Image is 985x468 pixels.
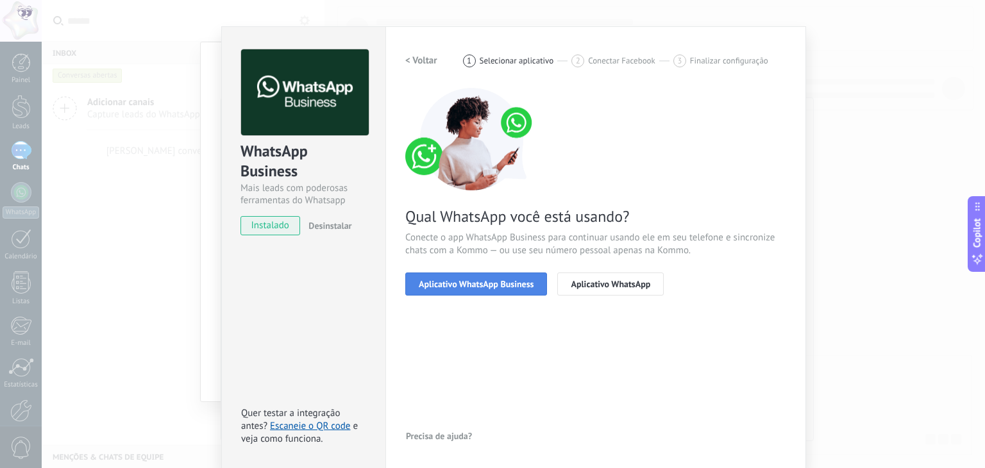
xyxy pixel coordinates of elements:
div: Mais leads com poderosas ferramentas do Whatsapp [240,182,367,206]
span: instalado [241,216,299,235]
span: Copilot [971,219,984,248]
span: Conectar Facebook [588,56,655,65]
span: Aplicativo WhatsApp [571,280,650,288]
span: 1 [467,55,471,66]
button: < Voltar [405,49,437,72]
div: WhatsApp Business [240,141,367,182]
img: connect number [405,88,540,190]
button: Precisa de ajuda? [405,426,473,446]
img: logo_main.png [241,49,369,136]
span: 2 [576,55,580,66]
h2: < Voltar [405,54,437,67]
span: Precisa de ajuda? [406,431,472,440]
span: Conecte o app WhatsApp Business para continuar usando ele em seu telefone e sincronize chats com ... [405,231,786,257]
span: Qual WhatsApp você está usando? [405,206,786,226]
button: Aplicativo WhatsApp Business [405,272,547,296]
span: Finalizar configuração [690,56,768,65]
span: Quer testar a integração antes? [241,407,340,432]
button: Desinstalar [303,216,351,235]
span: Desinstalar [308,220,351,231]
button: Aplicativo WhatsApp [557,272,664,296]
span: 3 [677,55,682,66]
span: e veja como funciona. [241,420,358,445]
a: Escaneie o QR code [270,420,350,432]
span: Selecionar aplicativo [480,56,554,65]
span: Aplicativo WhatsApp Business [419,280,534,288]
